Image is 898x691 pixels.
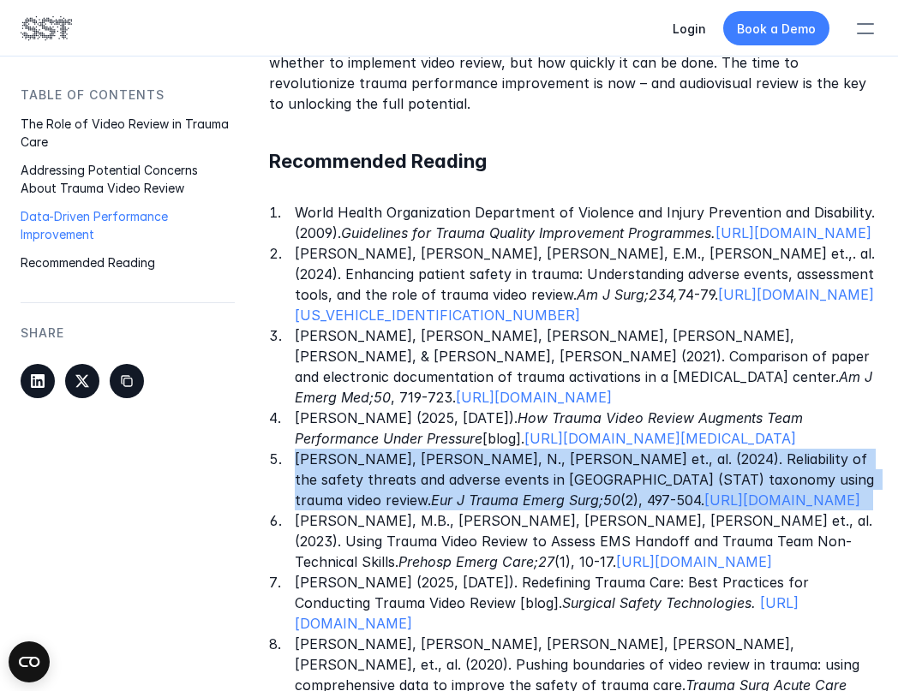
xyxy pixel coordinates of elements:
[295,286,874,324] a: [URL][DOMAIN_NAME][US_VEHICLE_IDENTIFICATION_NUMBER]
[295,572,877,634] p: [PERSON_NAME] (2025, [DATE]). Redefining Trauma Care: Best Practices for Conducting Trauma Video ...
[723,11,829,45] a: Book a Demo
[269,148,877,175] h5: Recommended Reading
[21,324,64,343] p: SHARE
[9,641,50,682] button: Open CMP widget
[295,408,877,449] p: [PERSON_NAME] (2025, [DATE]). [blog].
[295,594,799,632] a: [URL][DOMAIN_NAME]
[341,224,715,241] em: Guidelines for Trauma Quality Improvement Programmes.
[295,449,877,510] p: [PERSON_NAME], [PERSON_NAME], N., [PERSON_NAME] et., al. (2024). Reliability of the safety threat...
[21,115,235,151] p: The Role of Video Review in Trauma Care
[295,510,877,572] p: [PERSON_NAME], M.B., [PERSON_NAME], [PERSON_NAME], [PERSON_NAME] et., al. (2023). Using Trauma Vi...
[295,409,807,447] em: How Trauma Video Review Augments Team Performance Under Pressure
[737,20,816,38] p: Book a Demo
[21,86,165,104] p: Table of Contents
[295,325,877,408] p: [PERSON_NAME], [PERSON_NAME], [PERSON_NAME], [PERSON_NAME], [PERSON_NAME], & [PERSON_NAME], [PERS...
[524,430,796,447] a: [URL][DOMAIN_NAME][MEDICAL_DATA]
[562,594,756,611] em: Surgical Safety Technologies.
[456,389,612,406] a: [URL][DOMAIN_NAME]
[616,553,772,570] a: [URL][DOMAIN_NAME]
[295,368,877,406] em: Am J Emerg Med;50
[295,243,877,325] p: [PERSON_NAME], [PERSON_NAME], [PERSON_NAME], E.M., [PERSON_NAME] et.,. al. (2024). Enhancing pati...
[715,224,871,241] a: [URL][DOMAIN_NAME]
[21,14,72,43] img: SST logo
[577,286,678,303] em: Am J Surg;234,
[21,253,235,271] p: Recommended Reading
[295,202,877,243] p: World Health Organization Department of Violence and Injury Prevention and Disability. (2009).
[673,21,706,36] a: Login
[398,553,554,570] em: Prehosp Emerg Care;27
[704,491,860,509] a: [URL][DOMAIN_NAME]
[21,207,235,243] p: Data-Driven Performance Improvement
[431,491,620,509] em: Eur J Trauma Emerg Surg;50
[21,161,235,197] p: Addressing Potential Concerns About Trauma Video Review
